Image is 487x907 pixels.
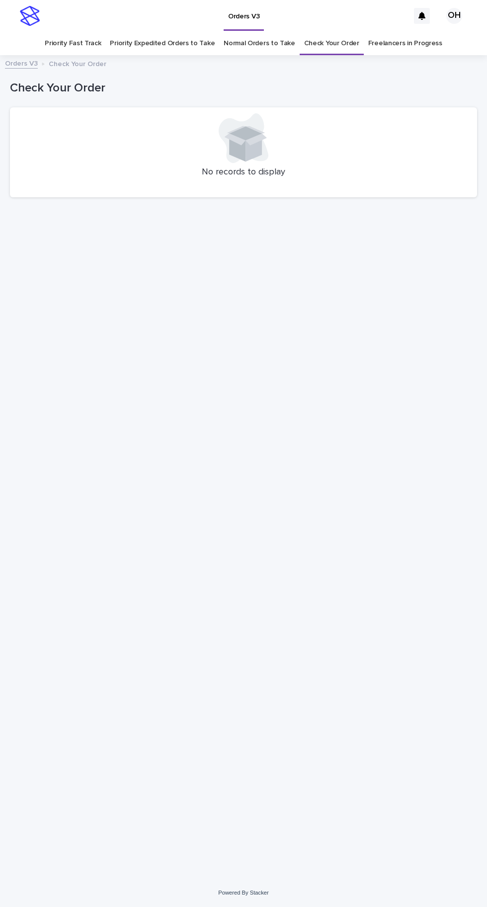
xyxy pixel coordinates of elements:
[10,81,477,95] h1: Check Your Order
[304,32,359,55] a: Check Your Order
[20,6,40,26] img: stacker-logo-s-only.png
[368,32,442,55] a: Freelancers in Progress
[16,167,471,178] p: No records to display
[224,32,295,55] a: Normal Orders to Take
[218,890,268,896] a: Powered By Stacker
[45,32,101,55] a: Priority Fast Track
[5,57,38,69] a: Orders V3
[446,8,462,24] div: OH
[49,58,106,69] p: Check Your Order
[110,32,215,55] a: Priority Expedited Orders to Take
